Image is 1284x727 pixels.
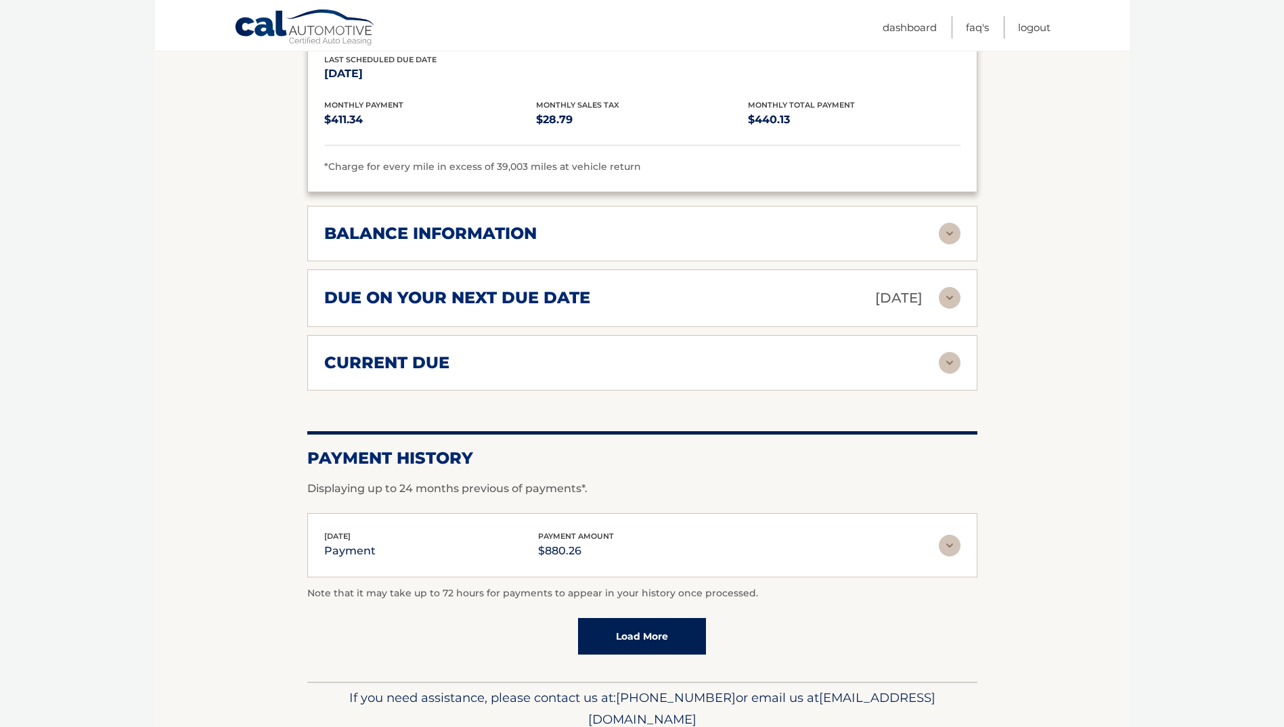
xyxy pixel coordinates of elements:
p: [DATE] [324,64,536,83]
span: Last Scheduled Due Date [324,55,437,64]
span: [DATE] [324,531,351,541]
a: Logout [1018,16,1050,39]
p: $411.34 [324,110,536,129]
p: Displaying up to 24 months previous of payments*. [307,481,977,497]
p: $28.79 [536,110,748,129]
a: Cal Automotive [234,9,376,48]
span: [PHONE_NUMBER] [616,690,736,705]
a: Load More [578,618,706,655]
span: *Charge for every mile in excess of 39,003 miles at vehicle return [324,160,641,173]
h2: balance information [324,223,537,244]
img: accordion-rest.svg [939,223,960,244]
span: Monthly Sales Tax [536,100,619,110]
p: payment [324,542,376,560]
img: accordion-rest.svg [939,535,960,556]
p: $440.13 [748,110,960,129]
img: accordion-rest.svg [939,352,960,374]
a: FAQ's [966,16,989,39]
span: payment amount [538,531,614,541]
img: accordion-rest.svg [939,287,960,309]
h2: Payment History [307,448,977,468]
p: Note that it may take up to 72 hours for payments to appear in your history once processed. [307,586,977,602]
h2: due on your next due date [324,288,590,308]
p: [DATE] [875,286,923,310]
p: $880.26 [538,542,614,560]
h2: current due [324,353,449,373]
span: Monthly Total Payment [748,100,855,110]
span: Monthly Payment [324,100,403,110]
a: Dashboard [883,16,937,39]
